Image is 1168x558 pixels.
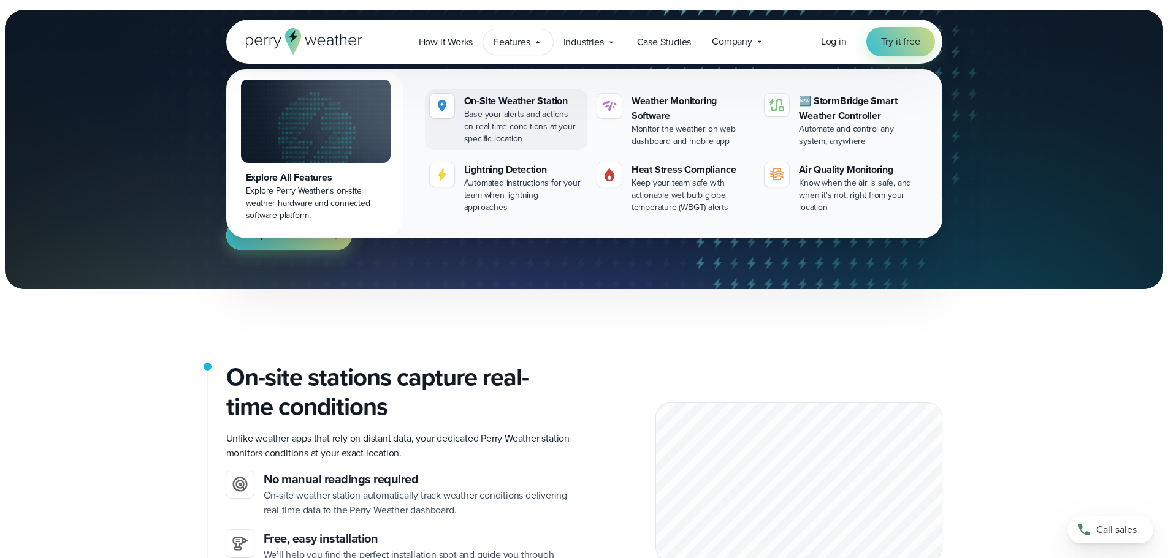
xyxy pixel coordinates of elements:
a: Try it free [866,27,935,56]
img: perry weather heat [602,167,617,182]
div: Explore Perry Weather's on-site weather hardware and connected software platform. [246,185,386,222]
div: 🆕 StormBridge Smart Weather Controller [799,94,917,123]
a: Air Quality Monitoring Know when the air is safe, and when it's not, right from your location [760,157,922,219]
span: Log in [821,34,847,48]
div: Monitor the weather on web dashboard and mobile app [632,123,750,148]
span: Features [494,35,530,50]
div: Automate and control any system, anywhere [799,123,917,148]
span: Company [712,34,752,49]
span: Industries [563,35,604,50]
div: Air Quality Monitoring [799,162,917,177]
div: Heat Stress Compliance [632,162,750,177]
a: perry weather location On-Site Weather Station Base your alerts and actions on real-time conditio... [425,89,587,150]
h3: Free, easy installation [264,530,574,548]
img: perry weather location [435,99,449,113]
a: Lightning Detection Automated instructions for your team when lightning approaches [425,157,587,219]
span: How it Works [419,35,473,50]
div: On-Site Weather Station [464,94,582,108]
a: How it Works [408,29,484,55]
p: Unlike weather apps that rely on distant data, your dedicated Perry Weather station monitors cond... [226,431,574,461]
a: Log in [821,34,847,49]
p: On-site weather station automatically track weather conditions delivering real-time data to the P... [264,488,574,518]
img: lightning-icon.svg [435,167,449,182]
div: Lightning Detection [464,162,582,177]
div: Automated instructions for your team when lightning approaches [464,177,582,214]
span: Try it free [881,34,920,49]
div: Keep your team safe with actionable wet bulb globe temperature (WBGT) alerts [632,177,750,214]
div: Explore All Features [246,170,386,185]
img: software-icon.svg [602,99,617,113]
div: Base your alerts and actions on real-time conditions at your specific location [464,108,582,145]
a: Weather Monitoring Software Monitor the weather on web dashboard and mobile app [592,89,755,153]
a: Explore All Features Explore Perry Weather's on-site weather hardware and connected software plat... [229,72,403,236]
div: Know when the air is safe, and when it's not, right from your location [799,177,917,214]
img: stormbridge-icon-V6.svg [769,99,784,111]
h2: On-site stations capture real-time conditions [226,363,574,421]
div: Weather Monitoring Software [632,94,750,123]
a: perry weather heat Heat Stress Compliance Keep your team safe with actionable wet bulb globe temp... [592,157,755,219]
a: Call sales [1067,516,1153,543]
a: Request more info [226,221,353,250]
img: aqi-icon.svg [769,167,784,182]
span: Call sales [1096,522,1137,537]
h3: No manual readings required [264,470,574,488]
a: 🆕 StormBridge Smart Weather Controller Automate and control any system, anywhere [760,89,922,153]
span: Case Studies [637,35,692,50]
a: Case Studies [627,29,702,55]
